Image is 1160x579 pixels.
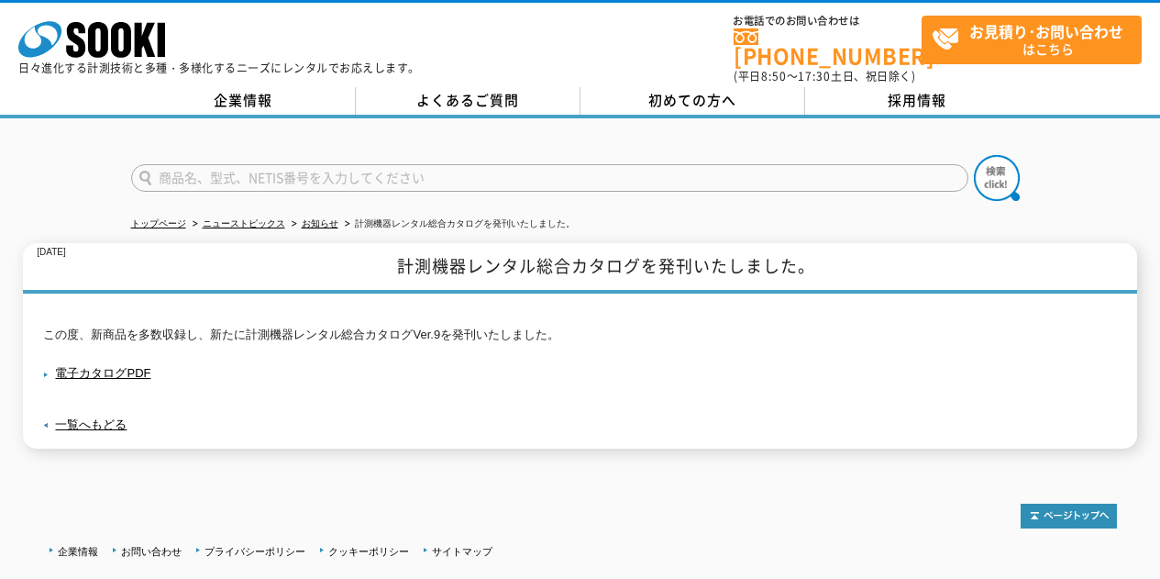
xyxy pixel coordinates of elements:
[974,155,1020,201] img: btn_search.png
[734,28,922,66] a: [PHONE_NUMBER]
[761,68,787,84] span: 8:50
[55,418,127,431] a: 一覧へもどる
[131,164,968,192] input: 商品名、型式、NETIS番号を入力してください
[734,16,922,27] span: お電話でのお問い合わせは
[932,17,1141,62] span: はこちら
[328,546,409,557] a: クッキーポリシー
[580,87,805,115] a: 初めての方へ
[43,366,150,380] a: 電子カタログPDF
[302,218,338,228] a: お知らせ
[131,218,186,228] a: トップページ
[131,87,356,115] a: 企業情報
[798,68,831,84] span: 17:30
[203,218,285,228] a: ニューストピックス
[37,243,65,262] p: [DATE]
[969,20,1123,42] strong: お見積り･お問い合わせ
[1021,504,1117,529] img: トップページへ
[648,90,736,110] span: 初めての方へ
[58,546,98,557] a: 企業情報
[432,546,492,557] a: サイトマップ
[43,326,1116,345] p: この度、新商品を多数収録し、新たに計測機器レンタル総合カタログVer.9を発刊いたしました。
[805,87,1030,115] a: 採用情報
[356,87,580,115] a: よくあるご質問
[922,16,1142,64] a: お見積り･お問い合わせはこちら
[121,546,182,557] a: お問い合わせ
[23,243,1136,294] h1: 計測機器レンタル総合カタログを発刊いたしました。
[18,62,420,73] p: 日々進化する計測技術と多種・多様化するニーズにレンタルでお応えします。
[341,215,575,234] li: 計測機器レンタル総合カタログを発刊いたしました。
[204,546,305,557] a: プライバシーポリシー
[734,68,915,84] span: (平日 ～ 土日、祝日除く)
